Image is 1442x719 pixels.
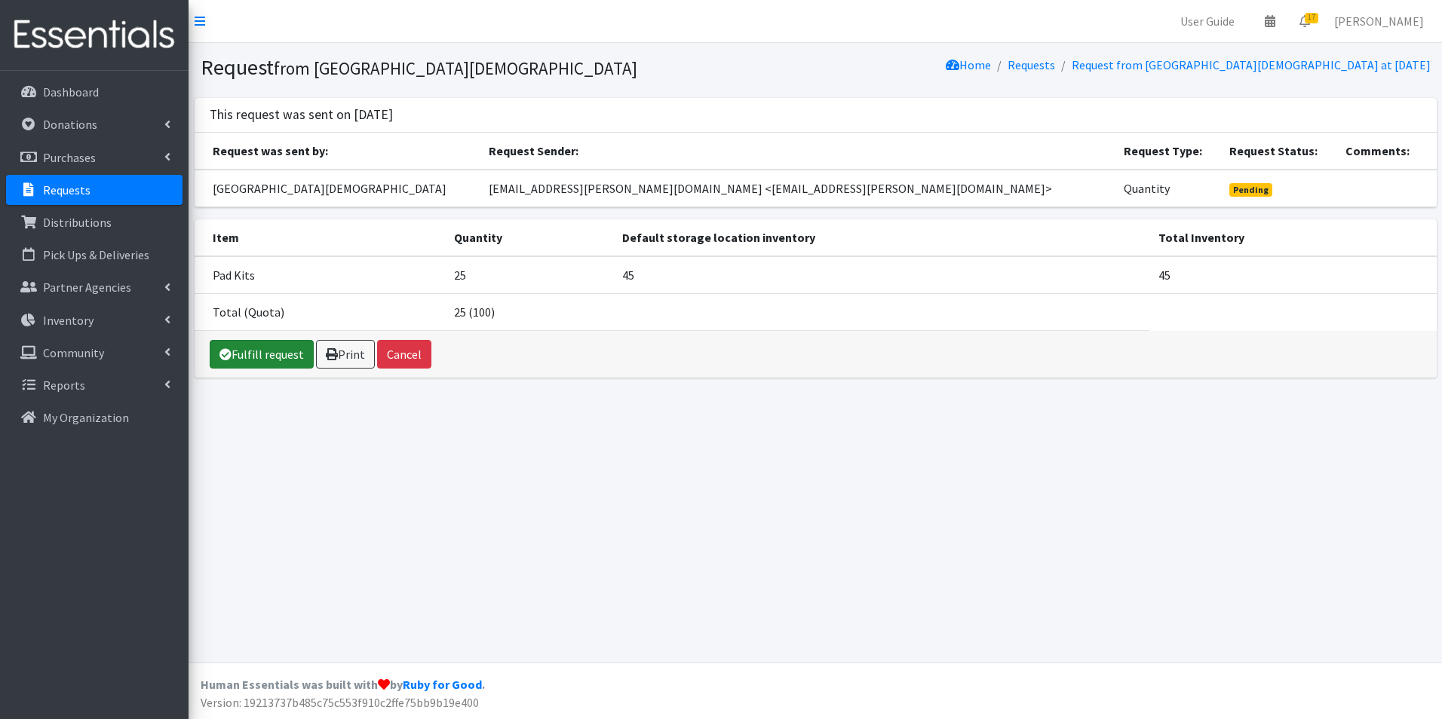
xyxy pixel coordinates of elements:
td: 45 [613,256,1149,294]
p: Partner Agencies [43,280,131,295]
td: 25 (100) [445,293,613,330]
p: Distributions [43,215,112,230]
p: Community [43,345,104,360]
a: Inventory [6,305,183,335]
th: Default storage location inventory [613,219,1149,256]
td: [GEOGRAPHIC_DATA][DEMOGRAPHIC_DATA] [195,170,480,207]
a: Community [6,338,183,368]
p: Requests [43,182,91,197]
p: Donations [43,117,97,132]
p: Pick Ups & Deliveries [43,247,149,262]
th: Item [195,219,445,256]
td: Total (Quota) [195,293,445,330]
p: Reports [43,378,85,393]
a: My Organization [6,402,183,433]
td: Pad Kits [195,256,445,294]
th: Request Sender: [480,133,1115,170]
span: Version: 19213737b485c75c553f910c2ffe75bb9b19e400 [201,695,479,710]
a: [PERSON_NAME] [1322,6,1436,36]
th: Total Inventory [1149,219,1437,256]
th: Request was sent by: [195,133,480,170]
th: Request Status: [1220,133,1336,170]
strong: Human Essentials was built with by . [201,677,485,692]
th: Request Type: [1115,133,1220,170]
td: Quantity [1115,170,1220,207]
small: from [GEOGRAPHIC_DATA][DEMOGRAPHIC_DATA] [274,57,637,79]
p: My Organization [43,410,129,425]
a: Requests [1008,57,1055,72]
a: Reports [6,370,183,400]
a: Purchases [6,142,183,173]
p: Dashboard [43,84,99,99]
a: Fulfill request [210,340,314,369]
a: Pick Ups & Deliveries [6,240,183,270]
h3: This request was sent on [DATE] [210,107,393,123]
a: Donations [6,109,183,139]
a: Ruby for Good [403,677,482,692]
td: 45 [1149,256,1437,294]
span: 17 [1305,13,1318,23]
a: Partner Agencies [6,272,183,302]
td: [EMAIL_ADDRESS][PERSON_NAME][DOMAIN_NAME] <[EMAIL_ADDRESS][PERSON_NAME][DOMAIN_NAME]> [480,170,1115,207]
td: 25 [445,256,613,294]
a: Home [946,57,991,72]
a: Print [316,340,375,369]
h1: Request [201,54,810,81]
p: Purchases [43,150,96,165]
a: Distributions [6,207,183,237]
button: Cancel [377,340,431,369]
th: Comments: [1336,133,1436,170]
th: Quantity [445,219,613,256]
img: HumanEssentials [6,10,183,60]
a: Request from [GEOGRAPHIC_DATA][DEMOGRAPHIC_DATA] at [DATE] [1072,57,1431,72]
a: User Guide [1168,6,1247,36]
a: Dashboard [6,77,183,107]
a: 17 [1287,6,1322,36]
a: Requests [6,175,183,205]
span: Pending [1229,183,1272,197]
p: Inventory [43,313,94,328]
